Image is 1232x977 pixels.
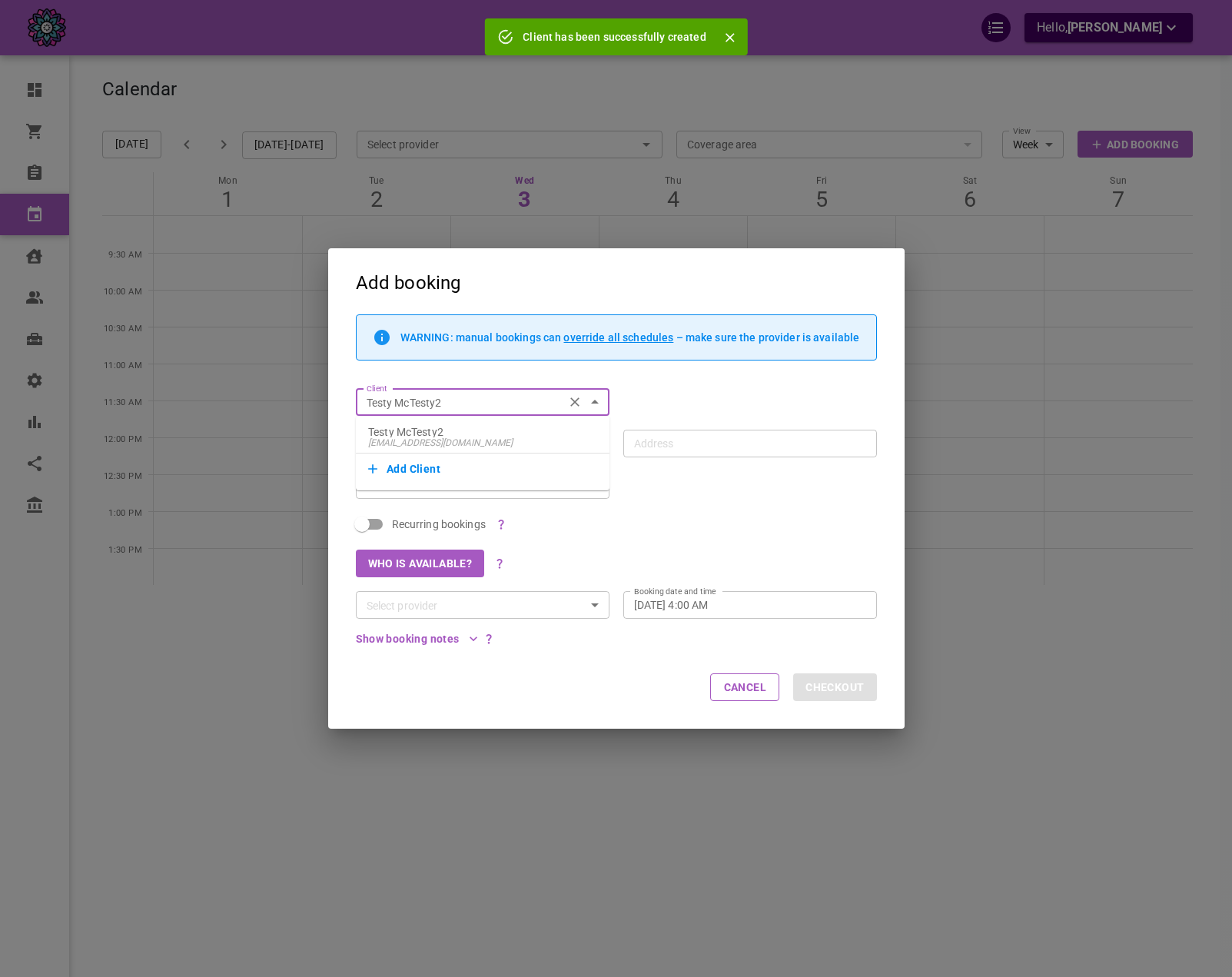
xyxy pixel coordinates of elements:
[634,586,716,597] label: Booking date and time
[584,391,606,413] button: Close
[360,393,560,412] input: Type to search
[367,383,387,394] label: Client
[328,248,905,314] h2: Add booking
[356,633,478,644] button: Show booking notes
[368,458,597,480] button: Add Client
[719,26,742,49] button: Close
[563,331,673,344] span: override all schedules
[392,517,486,532] span: Recurring bookings
[523,23,706,51] div: Client has been successfully created
[564,391,586,413] button: Clear
[710,673,779,701] button: Cancel
[356,550,485,577] button: Who is available?
[493,557,506,570] svg: Use the Smart Clusters functionality to find the most suitable provider for the selected service ...
[634,597,860,613] input: Choose date, selected date is Sep 3, 2025
[495,518,507,530] svg: Recurring bookings are NOT packages
[483,633,495,645] svg: These notes are public and visible to admins, managers, providers and clients
[584,594,606,616] button: Open
[368,427,597,437] p: Testy McTesty2
[627,434,857,453] input: Address
[400,331,860,344] p: WARNING: manual bookings can – make sure the provider is available
[368,437,597,448] span: [EMAIL_ADDRESS][DOMAIN_NAME]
